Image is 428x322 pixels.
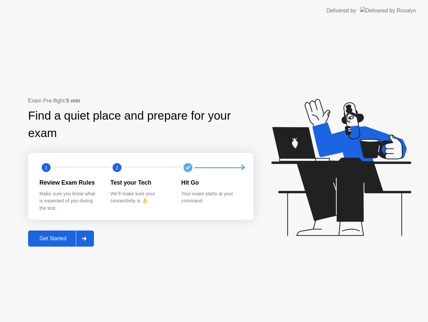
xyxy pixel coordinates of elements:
[66,98,80,104] b: 5 min
[326,7,356,15] div: Delivered by
[110,190,171,205] div: We’ll make sure your connectivity is 👌
[181,178,241,187] div: Hit Go
[39,190,100,212] div: Make sure you know what is expected of you during the test.
[28,97,253,105] div: Exam Pre-flight:
[181,190,241,205] div: Your exam starts at your command
[28,231,94,247] button: Get Started
[360,7,416,14] img: Delivered by Rosalyn
[45,165,47,171] text: 1
[30,236,76,242] div: Get Started
[110,178,171,187] div: Test your Tech
[116,165,118,171] text: 2
[28,107,253,142] div: Find a quiet place and prepare for your exam
[39,178,100,187] div: Review Exam Rules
